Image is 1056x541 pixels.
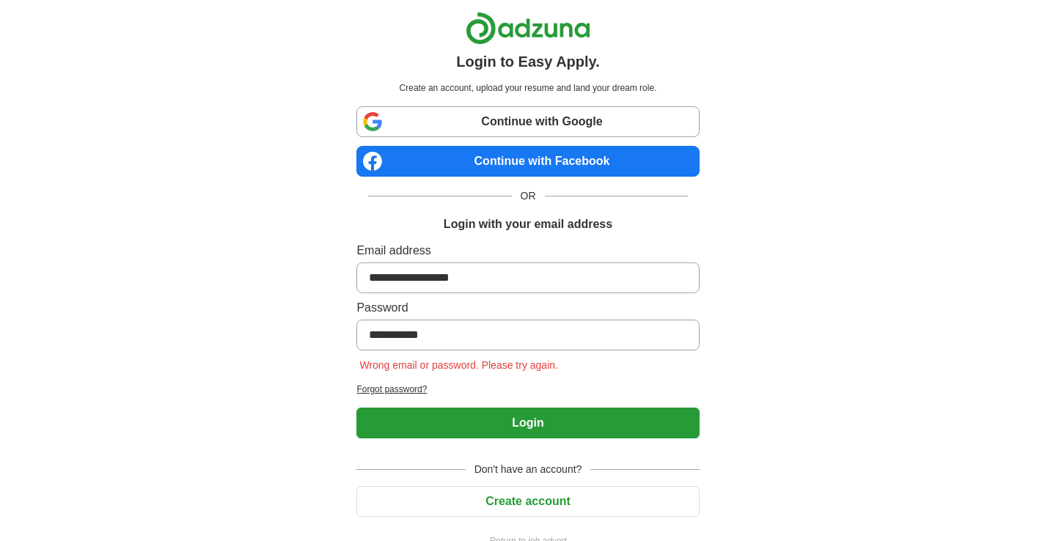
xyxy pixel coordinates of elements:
button: Login [356,408,699,438]
span: Don't have an account? [466,462,591,477]
h1: Login to Easy Apply. [456,51,600,73]
p: Create an account, upload your resume and land your dream role. [359,81,696,95]
a: Forgot password? [356,383,699,396]
label: Password [356,299,699,317]
a: Continue with Facebook [356,146,699,177]
a: Continue with Google [356,106,699,137]
img: Adzuna logo [466,12,590,45]
h1: Login with your email address [444,216,612,233]
a: Create account [356,495,699,507]
label: Email address [356,242,699,260]
span: OR [512,188,545,204]
span: Wrong email or password. Please try again. [356,359,561,371]
button: Create account [356,486,699,517]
